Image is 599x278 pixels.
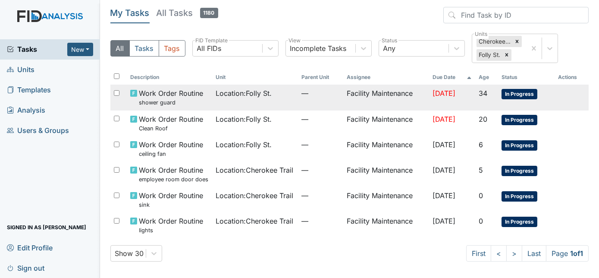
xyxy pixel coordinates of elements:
[216,190,293,201] span: Location : Cherokee Trail
[216,114,272,124] span: Location : Folly St.
[502,89,537,99] span: In Progress
[383,43,396,54] div: Any
[498,70,555,85] th: Toggle SortBy
[301,190,340,201] span: —
[343,70,429,85] th: Assignee
[429,70,475,85] th: Toggle SortBy
[139,88,203,107] span: Work Order Routine shower guard
[301,114,340,124] span: —
[139,165,209,183] span: Work Order Routine employee room door doesn't latch when door is closed
[433,115,455,123] span: [DATE]
[443,7,589,23] input: Find Task by ID
[479,140,483,149] span: 6
[502,191,537,202] span: In Progress
[546,245,589,262] span: Page
[129,40,159,57] button: Tasks
[479,89,487,98] span: 34
[502,217,537,227] span: In Progress
[216,165,293,175] span: Location : Cherokee Trail
[506,245,522,262] a: >
[433,191,455,200] span: [DATE]
[475,70,498,85] th: Toggle SortBy
[522,245,546,262] a: Last
[301,216,340,226] span: —
[212,70,298,85] th: Toggle SortBy
[200,8,218,18] span: 1180
[479,115,487,123] span: 20
[343,212,429,238] td: Facility Maintenance
[159,40,185,57] button: Tags
[7,221,86,234] span: Signed in as [PERSON_NAME]
[139,139,203,158] span: Work Order Routine ceiling fan
[477,36,512,47] div: Cherokee Trail
[343,136,429,161] td: Facility Maintenance
[7,83,51,97] span: Templates
[479,217,483,225] span: 0
[343,85,429,110] td: Facility Maintenance
[139,190,203,209] span: Work Order Routine sink
[197,43,222,54] div: All FIDs
[466,245,589,262] nav: task-pagination
[7,241,53,254] span: Edit Profile
[139,226,203,234] small: lights
[502,115,537,125] span: In Progress
[139,201,203,209] small: sink
[127,70,212,85] th: Toggle SortBy
[298,70,344,85] th: Toggle SortBy
[7,63,34,76] span: Units
[466,245,491,262] a: First
[433,140,455,149] span: [DATE]
[479,191,483,200] span: 0
[555,70,589,85] th: Actions
[67,43,93,56] button: New
[477,49,502,60] div: Folly St.
[343,187,429,212] td: Facility Maintenance
[7,261,44,275] span: Sign out
[301,139,340,150] span: —
[139,175,209,183] small: employee room door doesn't latch when door is closed
[479,166,483,174] span: 5
[502,166,537,176] span: In Progress
[7,104,45,117] span: Analysis
[139,150,203,158] small: ceiling fan
[433,217,455,225] span: [DATE]
[491,245,507,262] a: <
[343,111,429,136] td: Facility Maintenance
[216,139,272,150] span: Location : Folly St.
[216,216,293,226] span: Location : Cherokee Trail
[301,88,340,98] span: —
[139,216,203,234] span: Work Order Routine lights
[114,73,119,79] input: Toggle All Rows Selected
[502,140,537,151] span: In Progress
[433,166,455,174] span: [DATE]
[570,249,583,258] strong: 1 of 1
[110,40,130,57] button: All
[139,124,203,133] small: Clean Roof
[433,89,455,98] span: [DATE]
[343,161,429,187] td: Facility Maintenance
[216,88,272,98] span: Location : Folly St.
[157,7,218,19] h5: All Tasks
[301,165,340,175] span: —
[7,44,67,54] a: Tasks
[110,40,185,57] div: Type filter
[7,124,69,137] span: Users & Groups
[290,43,347,54] div: Incomplete Tasks
[139,114,203,133] span: Work Order Routine Clean Roof
[139,98,203,107] small: shower guard
[110,7,150,19] h5: My Tasks
[115,248,144,259] div: Show 30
